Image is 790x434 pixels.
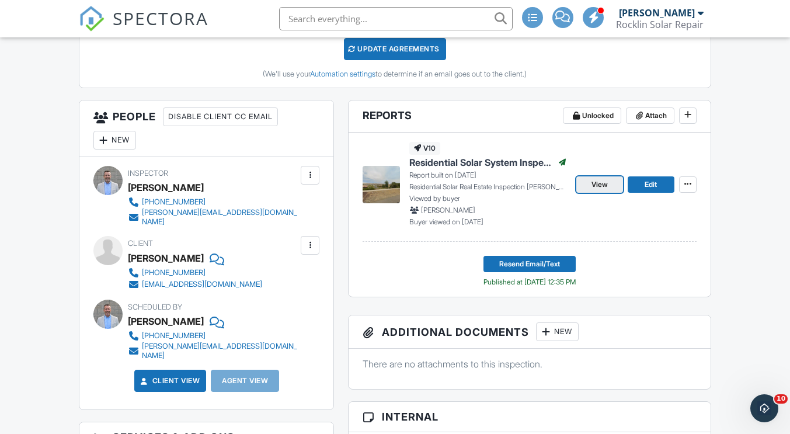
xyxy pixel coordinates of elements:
div: (We'll use your to determine if an email goes out to the client.) [88,70,701,79]
span: Inspector [128,169,168,178]
a: Automation settings [310,70,375,78]
a: SPECTORA [79,16,208,40]
div: Update Agreements [344,38,446,60]
div: [EMAIL_ADDRESS][DOMAIN_NAME] [142,280,262,289]
div: [PHONE_NUMBER] [142,268,206,277]
a: [PERSON_NAME][EMAIL_ADDRESS][DOMAIN_NAME] [128,342,298,360]
a: [PHONE_NUMBER] [128,330,298,342]
div: [PERSON_NAME] [619,7,695,19]
a: [PHONE_NUMBER] [128,196,298,208]
div: Disable Client CC Email [163,107,278,126]
a: [PERSON_NAME][EMAIL_ADDRESS][DOMAIN_NAME] [128,208,298,227]
div: [PERSON_NAME] [128,179,204,196]
div: This inspection's scheduled time was changed at 5:19AM on 9/18. Would you like to update your agr... [79,7,710,88]
h3: Additional Documents [349,315,710,349]
input: Search everything... [279,7,513,30]
a: [PHONE_NUMBER] [128,267,262,279]
div: [PERSON_NAME][EMAIL_ADDRESS][DOMAIN_NAME] [142,342,298,360]
iframe: Intercom live chat [750,394,778,422]
div: [PERSON_NAME] [128,313,204,330]
img: The Best Home Inspection Software - Spectora [79,6,105,32]
div: New [536,322,579,341]
a: Client View [138,375,200,387]
span: 10 [774,394,788,404]
div: [PERSON_NAME][EMAIL_ADDRESS][DOMAIN_NAME] [142,208,298,227]
h3: People [79,100,333,157]
a: [EMAIL_ADDRESS][DOMAIN_NAME] [128,279,262,290]
span: SPECTORA [113,6,208,30]
div: Rocklin Solar Repair [616,19,704,30]
h3: Internal [349,402,710,432]
p: There are no attachments to this inspection. [363,357,696,370]
div: [PERSON_NAME] [128,249,204,267]
span: Client [128,239,153,248]
div: [PHONE_NUMBER] [142,331,206,341]
div: [PHONE_NUMBER] [142,197,206,207]
span: Scheduled By [128,303,182,311]
div: New [93,131,136,150]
